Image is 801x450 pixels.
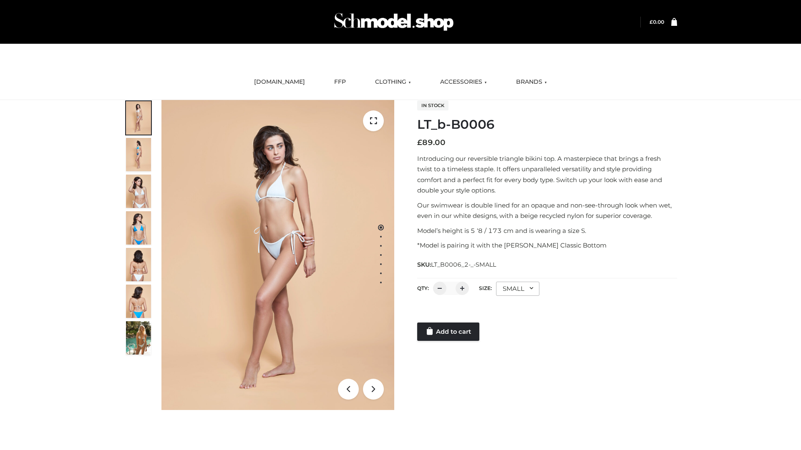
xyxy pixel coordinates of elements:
[248,73,311,91] a: [DOMAIN_NAME]
[126,211,151,245] img: ArielClassicBikiniTop_CloudNine_AzureSky_OW114ECO_4-scaled.jpg
[650,19,664,25] a: £0.00
[126,285,151,318] img: ArielClassicBikiniTop_CloudNine_AzureSky_OW114ECO_8-scaled.jpg
[417,100,448,110] span: In stock
[126,248,151,281] img: ArielClassicBikiniTop_CloudNine_AzureSky_OW114ECO_7-scaled.jpg
[126,321,151,355] img: Arieltop_CloudNine_AzureSky2.jpg
[496,282,539,296] div: SMALL
[417,200,677,221] p: Our swimwear is double lined for an opaque and non-see-through look when wet, even in our white d...
[434,73,493,91] a: ACCESSORIES
[479,285,492,291] label: Size:
[417,285,429,291] label: QTY:
[126,138,151,171] img: ArielClassicBikiniTop_CloudNine_AzureSky_OW114ECO_2-scaled.jpg
[650,19,653,25] span: £
[126,101,151,135] img: ArielClassicBikiniTop_CloudNine_AzureSky_OW114ECO_1-scaled.jpg
[510,73,553,91] a: BRANDS
[417,138,422,147] span: £
[331,5,456,38] img: Schmodel Admin 964
[417,153,677,196] p: Introducing our reversible triangle bikini top. A masterpiece that brings a fresh twist to a time...
[328,73,352,91] a: FFP
[417,117,677,132] h1: LT_b-B0006
[431,261,496,268] span: LT_B0006_2-_-SMALL
[417,260,497,270] span: SKU:
[417,240,677,251] p: *Model is pairing it with the [PERSON_NAME] Classic Bottom
[417,138,446,147] bdi: 89.00
[650,19,664,25] bdi: 0.00
[417,322,479,341] a: Add to cart
[161,100,394,410] img: ArielClassicBikiniTop_CloudNine_AzureSky_OW114ECO_1
[369,73,417,91] a: CLOTHING
[417,225,677,236] p: Model’s height is 5 ‘8 / 173 cm and is wearing a size S.
[126,175,151,208] img: ArielClassicBikiniTop_CloudNine_AzureSky_OW114ECO_3-scaled.jpg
